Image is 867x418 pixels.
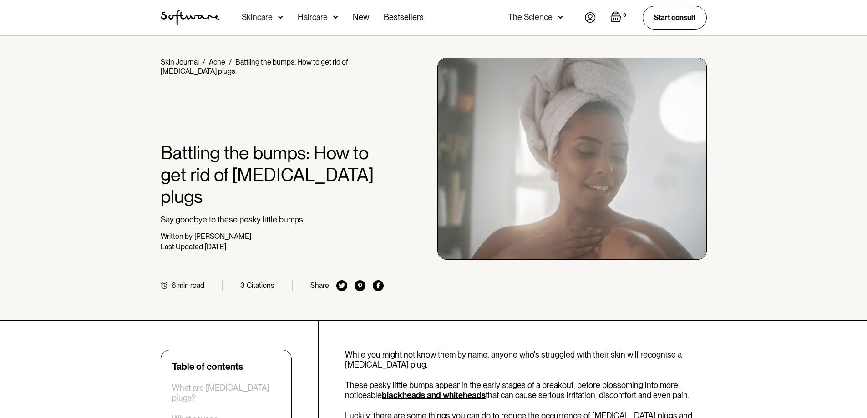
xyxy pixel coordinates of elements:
[336,280,347,291] img: twitter icon
[161,232,193,241] div: Written by
[161,58,348,76] div: Battling the bumps: How to get rid of [MEDICAL_DATA] plugs
[161,215,384,225] p: Say goodbye to these pesky little bumps.
[209,58,225,66] a: Acne
[373,280,384,291] img: facebook icon
[161,10,220,25] a: home
[345,350,707,369] p: While you might not know them by name, anyone who's struggled with their skin will recognise a [M...
[610,11,628,24] a: Open empty cart
[203,58,205,66] div: /
[205,242,226,251] div: [DATE]
[240,281,245,290] div: 3
[298,13,328,22] div: Haircare
[161,10,220,25] img: Software Logo
[508,13,553,22] div: The Science
[161,58,199,66] a: Skin Journal
[161,142,384,207] h1: Battling the bumps: How to get rid of [MEDICAL_DATA] plugs
[382,390,486,400] a: blackheads and whiteheads
[333,13,338,22] img: arrow down
[172,383,280,403] a: What are [MEDICAL_DATA] plugs?
[161,242,203,251] div: Last Updated
[194,232,251,241] div: [PERSON_NAME]
[242,13,273,22] div: Skincare
[310,281,329,290] div: Share
[229,58,232,66] div: /
[172,361,243,372] div: Table of contents
[177,281,204,290] div: min read
[621,11,628,20] div: 0
[247,281,274,290] div: Citations
[643,6,707,29] a: Start consult
[172,281,176,290] div: 6
[355,280,365,291] img: pinterest icon
[558,13,563,22] img: arrow down
[345,380,707,400] p: These pesky little bumps appear in the early stages of a breakout, before blossoming into more no...
[278,13,283,22] img: arrow down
